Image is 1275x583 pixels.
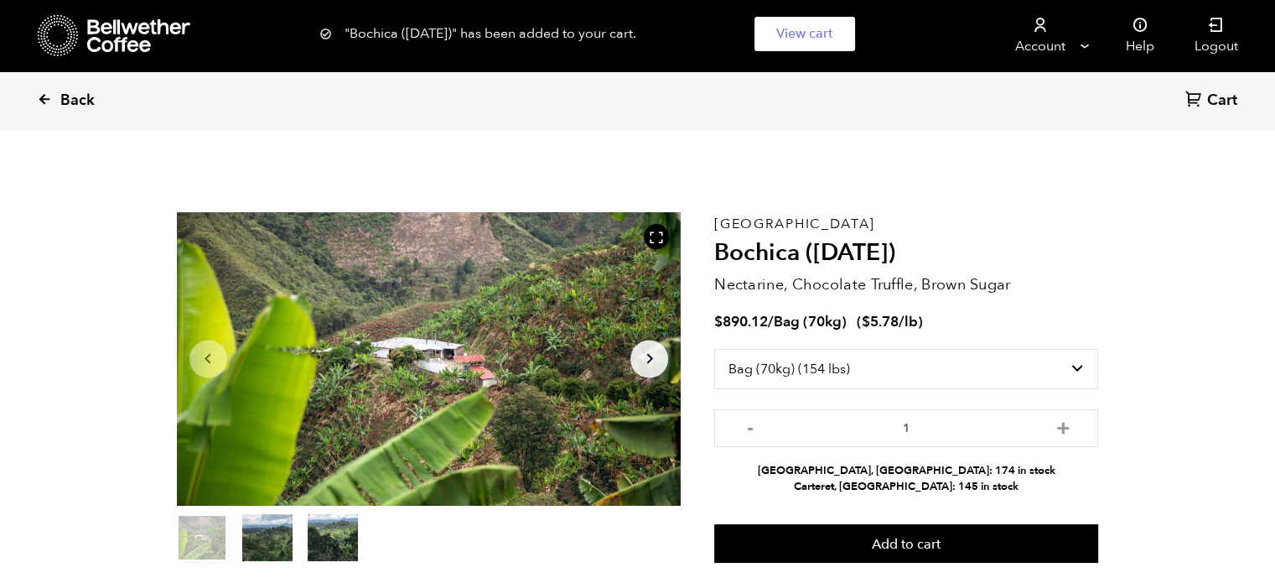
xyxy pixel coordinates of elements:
[1207,91,1237,111] span: Cart
[774,312,847,331] span: Bag (70kg)
[60,91,95,111] span: Back
[857,312,923,331] span: ( )
[714,524,1098,563] button: Add to cart
[714,463,1098,479] li: [GEOGRAPHIC_DATA], [GEOGRAPHIC_DATA]: 174 in stock
[862,312,899,331] bdi: 5.78
[899,312,918,331] span: /lb
[714,312,768,331] bdi: 890.12
[1052,418,1073,435] button: +
[739,418,760,435] button: -
[714,479,1098,495] li: Carteret, [GEOGRAPHIC_DATA]: 145 in stock
[714,239,1098,268] h2: Bochica ([DATE])
[862,312,870,331] span: $
[714,273,1098,296] p: Nectarine, Chocolate Truffle, Brown Sugar
[714,312,723,331] span: $
[319,17,956,51] div: "Bochica ([DATE])" has been added to your cart.
[768,312,774,331] span: /
[754,17,855,51] a: View cart
[1185,90,1241,112] a: Cart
